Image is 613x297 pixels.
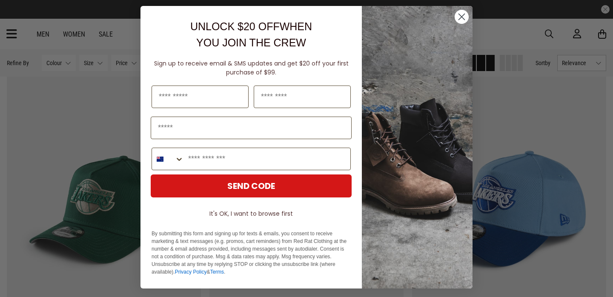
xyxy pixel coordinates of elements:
[157,156,163,163] img: New Zealand
[362,6,473,288] img: f7662613-148e-4c88-9575-6c6b5b55a647.jpeg
[196,37,306,49] span: YOU JOIN THE CREW
[151,117,352,139] input: Email
[151,206,352,221] button: It's OK, I want to browse first
[454,9,469,24] button: Close dialog
[151,174,352,197] button: SEND CODE
[152,86,249,108] input: First Name
[280,20,312,32] span: WHEN
[190,20,280,32] span: UNLOCK $20 OFF
[175,269,207,275] a: Privacy Policy
[7,3,32,29] button: Open LiveChat chat widget
[152,230,351,276] p: By submitting this form and signing up for texts & emails, you consent to receive marketing & tex...
[152,148,184,170] button: Search Countries
[154,59,349,77] span: Sign up to receive email & SMS updates and get $20 off your first purchase of $99.
[210,269,224,275] a: Terms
